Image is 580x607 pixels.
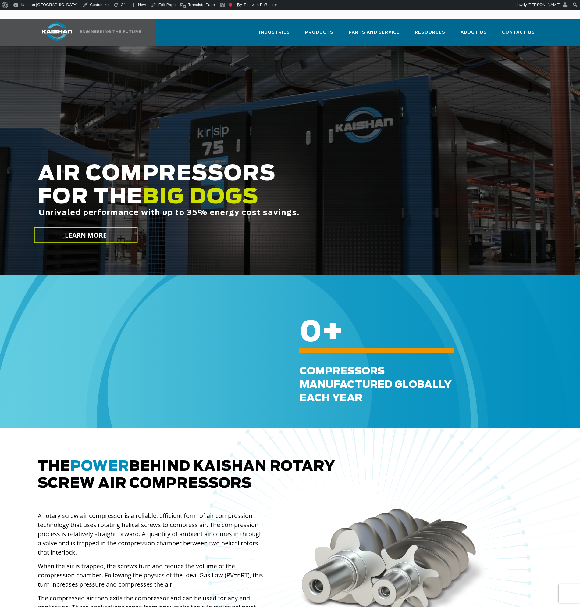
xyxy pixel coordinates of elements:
h2: AIR COMPRESSORS FOR THE [38,163,457,236]
a: About Us [461,24,487,45]
a: Resources [415,24,445,45]
span: LEARN MORE [65,231,107,240]
span: Parts and Service [349,29,400,36]
span: BIG DOGS [142,187,259,208]
a: LEARN MORE [34,227,137,243]
span: Unrivaled performance with up to 35% energy cost savings. [39,209,300,217]
p: A rotary screw air compressor is a reliable, efficient form of air compression technology that us... [38,511,266,557]
span: Contact Us [502,29,535,36]
span: Industries [259,29,290,36]
p: When the air is trapped, the screws turn and reduce the volume of the compression chamber. Follow... [38,562,266,589]
span: Products [305,29,333,36]
h2: The behind Kaishan rotary screw air compressors [38,458,543,492]
a: Contact Us [502,24,535,45]
span: 0 [300,319,322,347]
div: Compressors Manufactured GLOBALLY each Year [300,365,578,405]
div: Focus keyphrase not set [229,3,232,7]
span: [PERSON_NAME] [528,2,560,7]
a: Kaishan USA [34,19,142,46]
a: Products [305,24,333,45]
img: kaishan logo [34,22,80,41]
span: Resources [415,29,445,36]
a: Parts and Service [349,24,400,45]
img: Engineering the future [80,30,141,33]
h6: + [300,329,557,337]
span: About Us [461,29,487,36]
a: Industries [259,24,290,45]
